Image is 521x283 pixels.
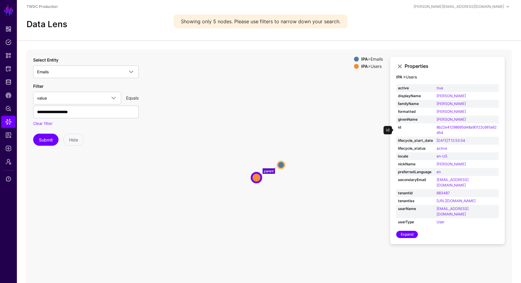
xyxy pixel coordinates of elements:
span: Data Lens [5,119,11,125]
h4: Users [396,75,499,80]
a: Identity Data Fabric [1,76,16,88]
button: Hide [63,134,84,146]
div: Equals [124,95,141,101]
span: Logs [5,145,11,151]
strong: nickName [398,161,433,167]
span: Access Reporting [5,132,11,138]
span: Emails [37,69,49,74]
strong: tenantIss [398,198,433,204]
strong: secondaryEmail [398,177,433,183]
a: [DATE]T12:53:54 [437,138,465,143]
a: SGNL [4,4,14,17]
a: [PERSON_NAME] [437,101,466,106]
label: Filter [33,83,43,89]
a: CAEP Hub [1,89,16,101]
label: Select Entity [33,57,58,63]
button: Submit [33,134,58,146]
a: User [437,220,444,224]
a: [PERSON_NAME] [437,94,466,98]
a: [PERSON_NAME] [437,109,466,114]
a: 8b22e41298695d48a90122c661a62d54 [437,125,497,135]
strong: locale [398,154,433,159]
text: parent [264,169,274,173]
a: Data Lens [1,116,16,128]
a: [EMAIL_ADDRESS][DOMAIN_NAME] [437,206,469,216]
a: en-US [437,154,447,158]
a: [URL][DOMAIN_NAME] [437,199,475,203]
a: Logs [1,142,16,154]
strong: tenantId [398,190,433,196]
strong: familyName [398,101,433,107]
a: Policies [1,36,16,48]
strong: formatted [398,109,433,114]
span: Policy Lens [5,106,11,112]
span: value [37,96,47,100]
span: Protected Systems [5,66,11,72]
a: true [437,86,443,90]
strong: displayName [398,93,433,99]
a: Admin [1,156,16,168]
strong: lifecycle_start_date [398,138,433,143]
strong: IPA [361,56,368,62]
span: Dashboard [5,26,11,32]
div: id [384,126,392,135]
a: 683487 [437,191,450,195]
a: [EMAIL_ADDRESS][DOMAIN_NAME] [437,177,469,187]
a: [PERSON_NAME] [437,162,466,166]
span: Snippets [5,52,11,59]
a: TWDC Production [27,4,58,9]
a: en [437,170,441,174]
a: Protected Systems [1,63,16,75]
h3: Properties [405,63,499,69]
span: Support [5,176,11,182]
strong: id [398,125,433,130]
h2: Data Lens [27,19,67,30]
a: Snippets [1,49,16,62]
a: Expand [396,231,418,238]
span: Admin [5,159,11,165]
strong: userType [398,219,433,225]
strong: userName [398,206,433,211]
span: Policies [5,39,11,45]
span: Identity Data Fabric [5,79,11,85]
div: Showing only 5 nodes. Please use filters to narrow down your search. [174,14,348,28]
a: Clear filter [33,121,53,126]
strong: IPA [361,64,368,69]
strong: IPA > [396,75,406,79]
a: Policy Lens [1,103,16,115]
strong: preferredLanguage [398,169,433,175]
strong: lifecycle_status [398,146,433,151]
div: > Users [360,64,384,69]
strong: active [398,85,433,91]
a: Dashboard [1,23,16,35]
a: [PERSON_NAME] [437,117,466,122]
div: > Emails [360,57,384,62]
strong: givenName [398,117,433,122]
div: [PERSON_NAME][EMAIL_ADDRESS][DOMAIN_NAME] [414,4,504,9]
span: CAEP Hub [5,92,11,98]
a: Access Reporting [1,129,16,141]
a: active [437,146,447,151]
